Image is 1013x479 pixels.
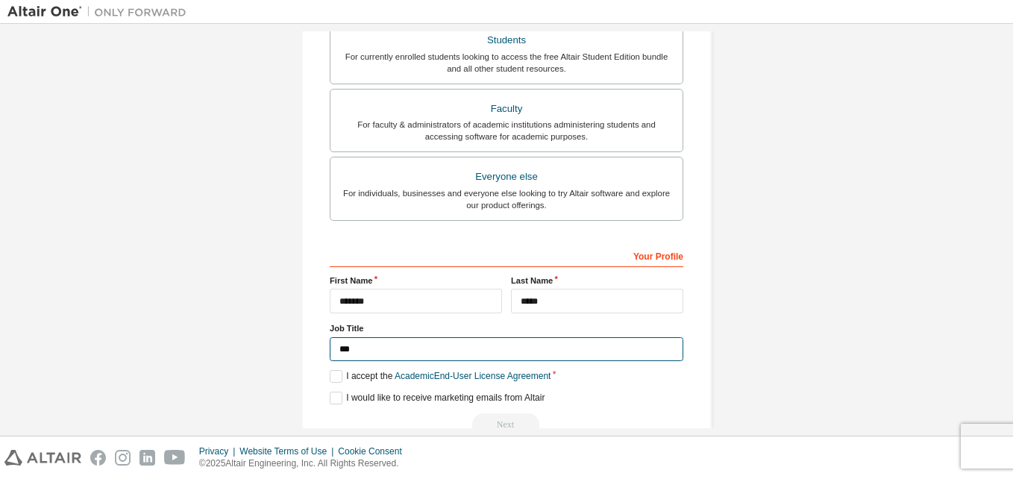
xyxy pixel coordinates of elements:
[339,30,674,51] div: Students
[330,275,502,287] label: First Name
[339,119,674,143] div: For faculty & administrators of academic institutions administering students and accessing softwa...
[4,450,81,466] img: altair_logo.svg
[395,371,551,381] a: Academic End-User License Agreement
[199,457,411,470] p: © 2025 Altair Engineering, Inc. All Rights Reserved.
[338,445,410,457] div: Cookie Consent
[164,450,186,466] img: youtube.svg
[330,243,683,267] div: Your Profile
[239,445,338,457] div: Website Terms of Use
[330,413,683,436] div: Read and acccept EULA to continue
[511,275,683,287] label: Last Name
[339,98,674,119] div: Faculty
[115,450,131,466] img: instagram.svg
[199,445,239,457] div: Privacy
[330,370,551,383] label: I accept the
[139,450,155,466] img: linkedin.svg
[90,450,106,466] img: facebook.svg
[339,166,674,187] div: Everyone else
[339,51,674,75] div: For currently enrolled students looking to access the free Altair Student Edition bundle and all ...
[339,187,674,211] div: For individuals, businesses and everyone else looking to try Altair software and explore our prod...
[7,4,194,19] img: Altair One
[330,392,545,404] label: I would like to receive marketing emails from Altair
[330,322,683,334] label: Job Title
